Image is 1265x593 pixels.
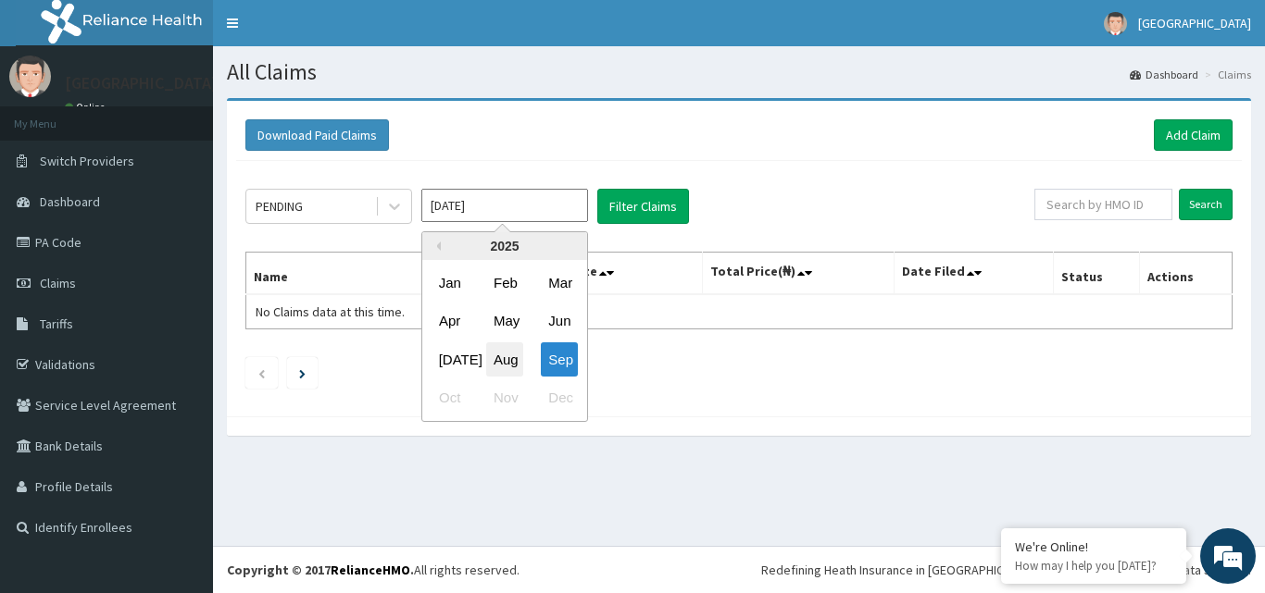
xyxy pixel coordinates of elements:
a: Dashboard [1130,67,1198,82]
th: Status [1054,253,1140,295]
div: 2025 [422,232,587,260]
div: month 2025-09 [422,264,587,417]
div: Choose May 2025 [486,304,523,339]
a: Online [65,101,109,114]
a: RelianceHMO [331,562,410,578]
div: Choose January 2025 [432,266,469,300]
div: Choose March 2025 [541,266,578,300]
div: Redefining Heath Insurance in [GEOGRAPHIC_DATA] using Telemedicine and Data Science! [761,561,1251,579]
span: No Claims data at this time. [256,303,405,320]
th: Actions [1139,253,1232,295]
button: Previous Year [432,241,441,251]
div: Choose August 2025 [486,342,523,377]
span: Tariffs [40,315,73,332]
span: Claims [40,275,76,291]
a: Previous page [257,364,266,381]
div: Choose July 2025 [432,342,469,377]
p: How may I help you today? [1015,558,1172,574]
th: Name [246,253,495,295]
input: Search [1179,189,1233,220]
input: Select Month and Year [421,189,588,222]
a: Next page [299,364,306,381]
div: We're Online! [1015,538,1172,555]
button: Download Paid Claims [245,119,389,151]
span: Dashboard [40,193,100,210]
div: PENDING [256,197,303,216]
span: Switch Providers [40,153,134,169]
div: Choose February 2025 [486,266,523,300]
img: User Image [1104,12,1127,35]
th: Date Filed [895,253,1054,295]
li: Claims [1200,67,1251,82]
div: Choose September 2025 [541,342,578,377]
h1: All Claims [227,60,1251,84]
input: Search by HMO ID [1034,189,1172,220]
div: Choose June 2025 [541,304,578,339]
div: Choose April 2025 [432,304,469,339]
span: [GEOGRAPHIC_DATA] [1138,15,1251,31]
p: [GEOGRAPHIC_DATA] [65,75,218,92]
button: Filter Claims [597,189,689,224]
footer: All rights reserved. [213,546,1265,593]
th: Total Price(₦) [702,253,895,295]
strong: Copyright © 2017 . [227,562,414,578]
a: Add Claim [1154,119,1233,151]
img: User Image [9,56,51,97]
